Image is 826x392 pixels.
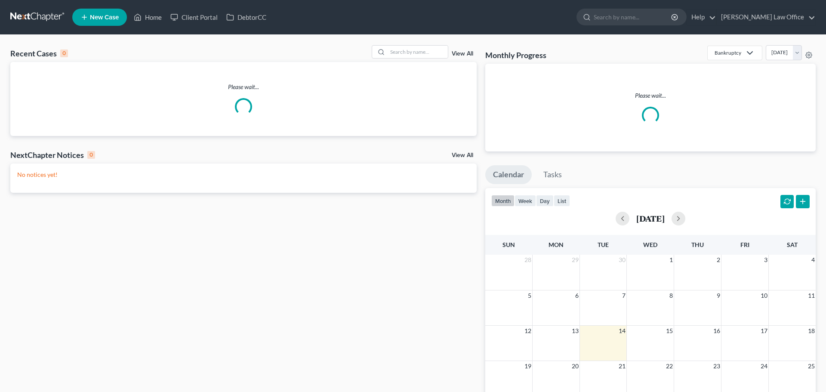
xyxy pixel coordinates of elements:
span: 25 [807,361,816,371]
div: NextChapter Notices [10,150,95,160]
span: 7 [621,290,626,301]
a: View All [452,51,473,57]
p: Please wait... [10,83,477,91]
span: 15 [665,326,674,336]
span: 8 [669,290,674,301]
span: 30 [618,255,626,265]
span: 6 [574,290,579,301]
span: 9 [716,290,721,301]
p: No notices yet! [17,170,470,179]
span: Sun [502,241,515,248]
a: DebtorCC [222,9,271,25]
span: 21 [618,361,626,371]
span: 13 [571,326,579,336]
span: Wed [643,241,657,248]
span: Tue [598,241,609,248]
p: Please wait... [492,91,809,100]
button: list [554,195,570,207]
button: month [491,195,515,207]
span: Thu [691,241,704,248]
span: 4 [811,255,816,265]
span: 18 [807,326,816,336]
a: Tasks [536,165,570,184]
span: 10 [760,290,768,301]
h2: [DATE] [636,214,665,223]
div: 0 [87,151,95,159]
span: 3 [763,255,768,265]
h3: Monthly Progress [485,50,546,60]
a: [PERSON_NAME] Law Office [717,9,815,25]
span: 17 [760,326,768,336]
div: Recent Cases [10,48,68,59]
span: 16 [712,326,721,336]
span: 11 [807,290,816,301]
div: Bankruptcy [715,49,741,56]
span: 28 [524,255,532,265]
span: New Case [90,14,119,21]
a: Home [129,9,166,25]
span: 1 [669,255,674,265]
span: 5 [527,290,532,301]
span: 20 [571,361,579,371]
span: 29 [571,255,579,265]
span: 19 [524,361,532,371]
input: Search by name... [388,46,448,58]
input: Search by name... [594,9,672,25]
span: 22 [665,361,674,371]
a: Calendar [485,165,532,184]
button: day [536,195,554,207]
span: Fri [740,241,749,248]
span: 14 [618,326,626,336]
div: 0 [60,49,68,57]
span: Sat [787,241,798,248]
a: View All [452,152,473,158]
span: Mon [549,241,564,248]
span: 23 [712,361,721,371]
a: Help [687,9,716,25]
span: 12 [524,326,532,336]
a: Client Portal [166,9,222,25]
span: 2 [716,255,721,265]
span: 24 [760,361,768,371]
button: week [515,195,536,207]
